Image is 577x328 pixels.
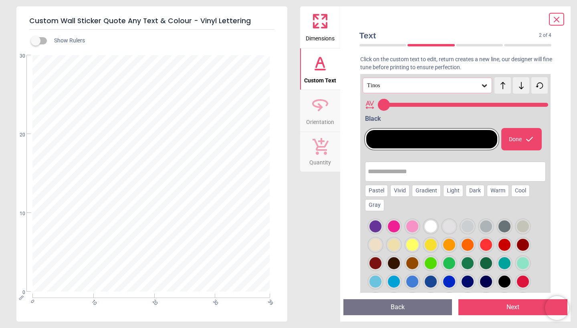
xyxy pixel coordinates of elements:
span: Custom Text [304,73,336,85]
div: dark brown [388,257,400,269]
span: 0 [10,289,25,296]
div: golden yellow [425,239,437,251]
div: sky blue [369,276,381,288]
span: 20 [10,132,25,138]
p: Click on the custom text to edit, return creates a new line, our designer will fine tune before p... [353,56,558,71]
span: Dimensions [306,31,335,43]
div: deep red [517,239,529,251]
div: dark blue [443,276,455,288]
div: dark gray [480,220,492,232]
button: Orientation [300,90,340,132]
div: pale green [517,257,529,269]
div: dark red [498,239,510,251]
div: purple [369,220,381,232]
button: Dimensions [300,6,340,48]
span: Orientation [306,114,334,126]
span: 10 [10,210,25,217]
span: 2 of 4 [539,32,551,39]
div: brown [406,257,418,269]
button: Back [343,299,452,315]
div: silver [517,220,529,232]
span: Quantity [309,155,331,167]
button: Custom Text [300,48,340,90]
div: light gray [443,220,455,232]
div: Crimson Red [517,276,529,288]
div: Done [501,128,542,150]
div: Light [443,185,463,197]
div: Pastel [365,185,388,197]
button: Next [458,299,567,315]
div: dark orange [462,239,474,251]
div: light pink [406,220,418,232]
div: pink [388,220,400,232]
div: teal [443,257,455,269]
div: Cool [511,185,530,197]
div: Black [365,114,549,123]
button: Quantity [300,132,340,172]
div: light gold [388,239,400,251]
div: forest green [462,257,474,269]
div: red-orange [480,239,492,251]
div: navy blue [425,276,437,288]
div: dark green [480,257,492,269]
div: Gray [365,199,384,211]
span: Text [359,30,539,41]
div: Tinos [366,82,481,89]
div: turquoise [498,257,510,269]
iframe: Brevo live chat [545,296,569,320]
div: medium gray [462,220,474,232]
div: orange [443,239,455,251]
div: Dark [466,185,484,197]
div: Warm [487,185,509,197]
div: midnight blue [462,276,474,288]
div: yellow [406,239,418,251]
span: 30 [10,53,25,60]
div: Gradient [412,185,441,197]
div: blue-gray [498,220,510,232]
div: Show Rulers [36,36,287,46]
div: pale gold [369,239,381,251]
div: green [425,257,437,269]
h5: Custom Wall Sticker Quote Any Text & Colour - Vinyl Lettering [29,13,274,30]
div: white [425,220,437,232]
div: maroon [369,257,381,269]
div: royal blue [406,276,418,288]
div: azure blue [388,276,400,288]
div: black [498,276,510,288]
div: navy [480,276,492,288]
div: Vivid [390,185,410,197]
